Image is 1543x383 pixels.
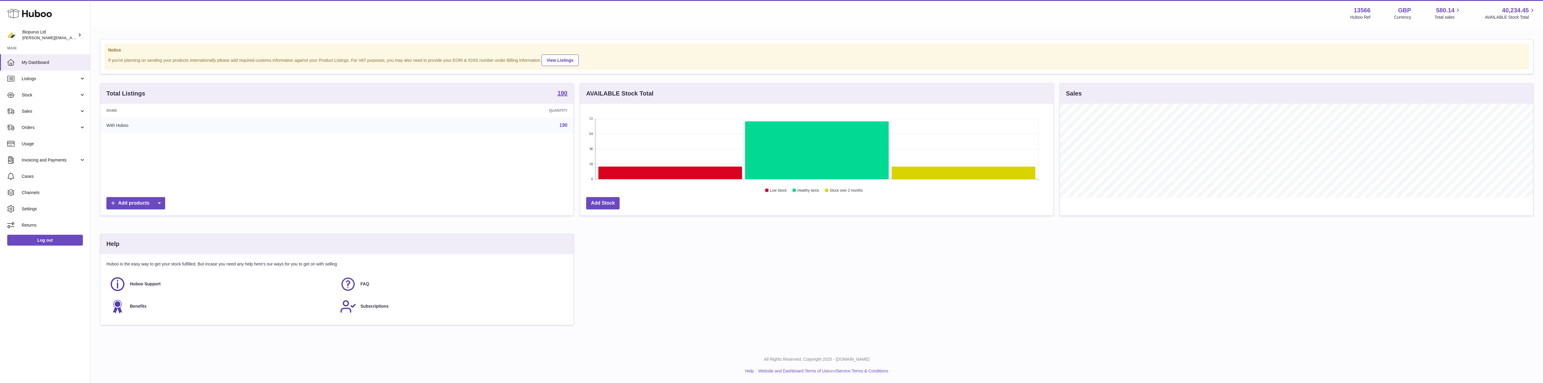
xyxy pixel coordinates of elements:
[770,188,787,193] text: Low Stock
[22,190,86,196] span: Channels
[22,222,86,228] span: Returns
[1354,6,1371,14] strong: 13566
[830,188,863,193] text: Stock over 2 months
[340,298,564,315] a: Subscriptions
[558,90,567,96] strong: 190
[1350,14,1371,20] div: Huboo Ref
[758,369,829,373] a: Website and Dashboard Terms of Use
[1485,6,1536,20] a: 40,234.45 AVAILABLE Stock Total
[589,162,593,166] text: 18
[1435,14,1461,20] span: Total sales
[100,118,350,133] td: With Huboo
[1066,89,1082,98] h3: Sales
[106,240,119,248] h3: Help
[589,147,593,151] text: 36
[797,188,819,193] text: Healthy stock
[7,235,83,246] a: Log out
[22,108,79,114] span: Sales
[1394,14,1411,20] div: Currency
[106,89,145,98] h3: Total Listings
[350,104,574,118] th: Quantity
[100,104,350,118] th: Name
[108,47,1525,53] strong: Notice
[22,60,86,65] span: My Dashboard
[837,369,888,373] a: Service Terms & Conditions
[22,206,86,212] span: Settings
[109,276,334,292] a: Huboo Support
[1398,6,1411,14] strong: GBP
[108,54,1525,66] div: If you're planning on sending your products internationally please add required customs informati...
[360,303,388,309] span: Subscriptions
[95,356,1538,362] p: All Rights Reserved. Copyright 2025 - [DOMAIN_NAME]
[340,276,564,292] a: FAQ
[756,368,888,374] li: and
[22,92,79,98] span: Stock
[22,141,86,147] span: Usage
[360,281,369,287] span: FAQ
[1436,6,1454,14] span: 580.14
[745,369,754,373] a: Help
[106,261,567,267] p: Huboo is the easy way to get your stock fulfilled. But incase you need any help here's our ways f...
[1502,6,1529,14] span: 40,234.45
[589,117,593,121] text: 72
[7,30,16,39] img: peter@biopurus.co.uk
[106,197,165,209] a: Add products
[586,89,653,98] h3: AVAILABLE Stock Total
[130,303,146,309] span: Benefits
[558,90,567,97] a: 190
[22,157,79,163] span: Invoicing and Payments
[22,174,86,179] span: Cases
[130,281,161,287] span: Huboo Support
[586,197,620,209] a: Add Stock
[22,35,121,40] span: [PERSON_NAME][EMAIL_ADDRESS][DOMAIN_NAME]
[22,29,77,41] div: Biopurus Ltd
[1485,14,1536,20] span: AVAILABLE Stock Total
[542,55,579,66] a: View Listings
[591,177,593,181] text: 0
[589,132,593,136] text: 54
[109,298,334,315] a: Benefits
[1435,6,1461,20] a: 580.14 Total sales
[22,76,79,82] span: Listings
[559,123,567,128] a: 190
[22,125,79,130] span: Orders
